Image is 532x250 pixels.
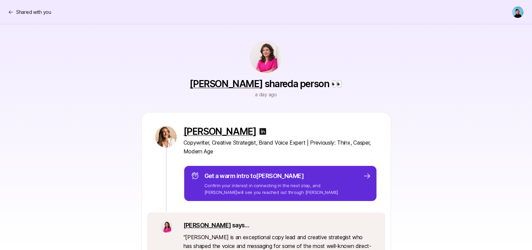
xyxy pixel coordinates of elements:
[190,78,262,90] a: [PERSON_NAME]
[250,41,282,73] img: 9e09e871_5697_442b_ae6e_b16e3f6458f8.jpg
[16,8,51,16] p: Shared with you
[184,126,256,137] a: [PERSON_NAME]
[184,222,231,229] a: [PERSON_NAME]
[190,78,342,89] p: shared a person 👀
[161,221,173,233] img: 9e09e871_5697_442b_ae6e_b16e3f6458f8.jpg
[184,138,377,156] p: Copywriter, Creative Strategist, Brand Voice Expert | Previously: Thinx, Casper, Modern Age
[255,91,277,99] p: a day ago
[259,127,267,135] img: linkedin-logo
[155,126,177,148] img: ACg8ocIwrTgCw_QZCipXo3wDVUaey2BtsS-F9nbnWlvHGJPKG67ro-_o=s160-c
[512,6,524,18] img: Janelle Bradley
[204,171,358,181] p: Get a warm intro
[184,221,372,230] p: says...
[204,182,358,196] p: Confirm your interest in connecting in the next step, and [PERSON_NAME] will see you reached out ...
[250,172,304,179] span: to [PERSON_NAME]
[512,6,524,18] button: Janelle Bradley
